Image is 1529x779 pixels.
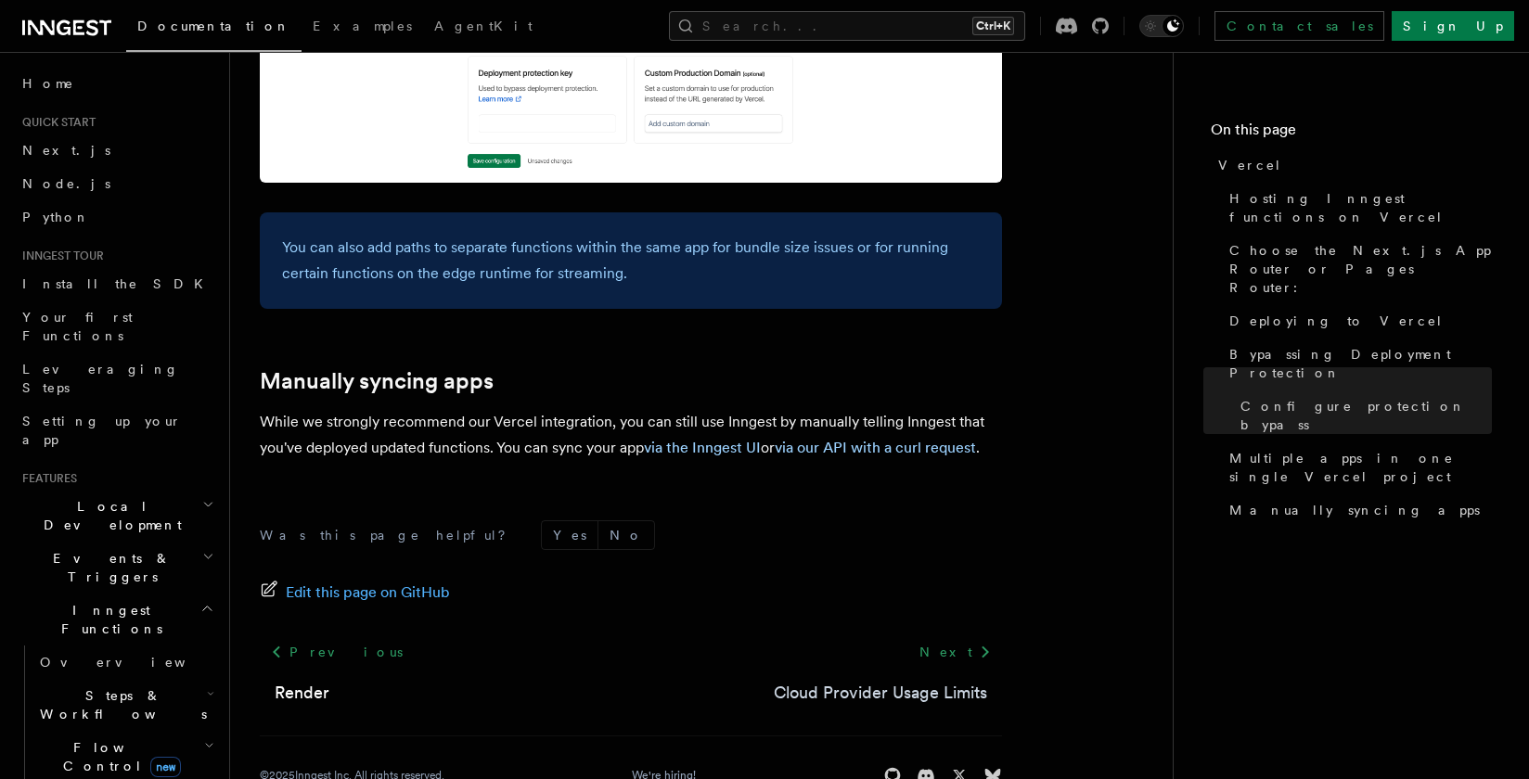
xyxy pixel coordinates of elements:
[1222,338,1492,389] a: Bypassing Deployment Protection
[15,404,218,456] a: Setting up your app
[774,680,987,706] a: Cloud Provider Usage Limits
[32,686,207,723] span: Steps & Workflows
[669,11,1025,41] button: Search...Ctrl+K
[302,6,423,50] a: Examples
[1222,182,1492,234] a: Hosting Inngest functions on Vercel
[1229,345,1492,382] span: Bypassing Deployment Protection
[1214,11,1384,41] a: Contact sales
[1229,449,1492,486] span: Multiple apps in one single Vercel project
[15,300,218,352] a: Your first Functions
[434,19,533,33] span: AgentKit
[260,635,413,669] a: Previous
[15,167,218,200] a: Node.js
[275,680,329,706] a: Render
[1139,15,1184,37] button: Toggle dark mode
[423,6,544,50] a: AgentKit
[542,521,597,549] button: Yes
[1233,389,1492,441] a: Configure protection bypass
[22,143,110,158] span: Next.js
[32,679,218,731] button: Steps & Workflows
[15,115,96,130] span: Quick start
[15,134,218,167] a: Next.js
[22,414,182,447] span: Setting up your app
[137,19,290,33] span: Documentation
[22,176,110,191] span: Node.js
[22,362,179,395] span: Leveraging Steps
[775,439,976,456] a: via our API with a curl request
[313,19,412,33] span: Examples
[1218,156,1282,174] span: Vercel
[15,542,218,594] button: Events & Triggers
[1392,11,1514,41] a: Sign Up
[1229,501,1480,519] span: Manually syncing apps
[260,526,519,544] p: Was this page helpful?
[15,497,202,534] span: Local Development
[1222,304,1492,338] a: Deploying to Vercel
[260,212,1002,309] div: You can also add paths to separate functions within the same app for bundle size issues or for ru...
[260,368,494,394] a: Manually syncing apps
[644,439,761,456] a: via the Inngest UI
[260,580,450,606] a: Edit this page on GitHub
[22,310,133,343] span: Your first Functions
[15,549,202,586] span: Events & Triggers
[22,74,74,93] span: Home
[1229,241,1492,297] span: Choose the Next.js App Router or Pages Router:
[908,635,1002,669] a: Next
[32,645,218,679] a: Overview
[286,580,450,606] span: Edit this page on GitHub
[598,521,654,549] button: No
[15,601,200,638] span: Inngest Functions
[15,67,218,100] a: Home
[1229,189,1492,226] span: Hosting Inngest functions on Vercel
[1211,148,1492,182] a: Vercel
[126,6,302,52] a: Documentation
[1222,234,1492,304] a: Choose the Next.js App Router or Pages Router:
[15,352,218,404] a: Leveraging Steps
[15,249,104,263] span: Inngest tour
[40,655,231,670] span: Overview
[1211,119,1492,148] h4: On this page
[15,594,218,645] button: Inngest Functions
[1229,312,1444,330] span: Deploying to Vercel
[1222,441,1492,493] a: Multiple apps in one single Vercel project
[150,757,181,777] span: new
[15,471,77,486] span: Features
[260,409,1002,461] p: While we strongly recommend our Vercel integration, you can still use Inngest by manually telling...
[1240,397,1492,434] span: Configure protection bypass
[15,267,218,300] a: Install the SDK
[15,490,218,542] button: Local Development
[22,276,214,291] span: Install the SDK
[32,738,204,775] span: Flow Control
[15,200,218,234] a: Python
[972,17,1014,35] kbd: Ctrl+K
[22,210,90,224] span: Python
[1222,493,1492,527] a: Manually syncing apps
